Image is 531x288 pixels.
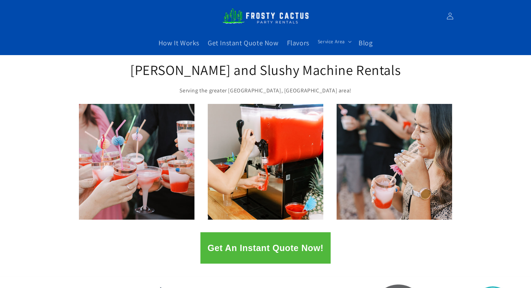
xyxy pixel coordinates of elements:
a: Blog [354,34,377,52]
span: Flavors [287,38,309,47]
span: Service Area [318,38,345,45]
span: How It Works [158,38,199,47]
span: Blog [359,38,373,47]
button: Get An Instant Quote Now! [200,232,330,264]
img: Frosty Cactus Margarita machine rentals Slushy machine rentals dirt soda dirty slushies [222,4,309,28]
span: Get Instant Quote Now [208,38,279,47]
h2: [PERSON_NAME] and Slushy Machine Rentals [130,61,402,79]
a: Flavors [283,34,314,52]
summary: Service Area [314,34,354,49]
a: How It Works [154,34,204,52]
a: Get Instant Quote Now [204,34,283,52]
p: Serving the greater [GEOGRAPHIC_DATA], [GEOGRAPHIC_DATA] area! [130,86,402,96]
